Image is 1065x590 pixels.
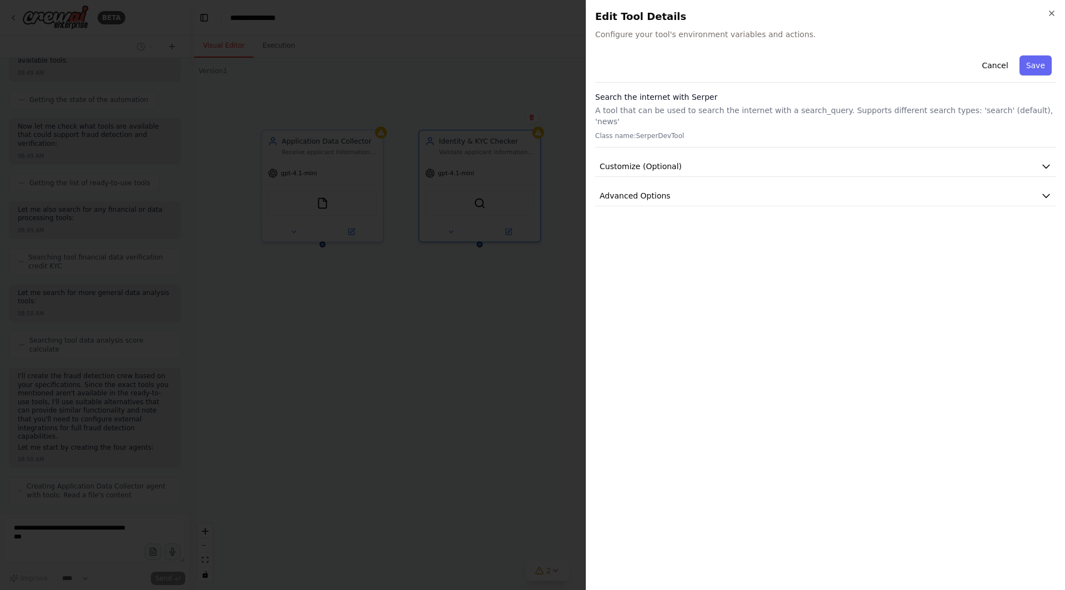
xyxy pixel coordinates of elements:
span: Customize (Optional) [600,161,682,172]
h2: Edit Tool Details [595,9,1056,24]
p: A tool that can be used to search the internet with a search_query. Supports different search typ... [595,105,1056,127]
h3: Search the internet with Serper [595,91,1056,103]
button: Cancel [975,55,1015,75]
button: Advanced Options [595,186,1056,206]
p: Class name: SerperDevTool [595,131,1056,140]
span: Configure your tool's environment variables and actions. [595,29,1056,40]
button: Customize (Optional) [595,156,1056,177]
span: Advanced Options [600,190,671,201]
button: Save [1020,55,1052,75]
